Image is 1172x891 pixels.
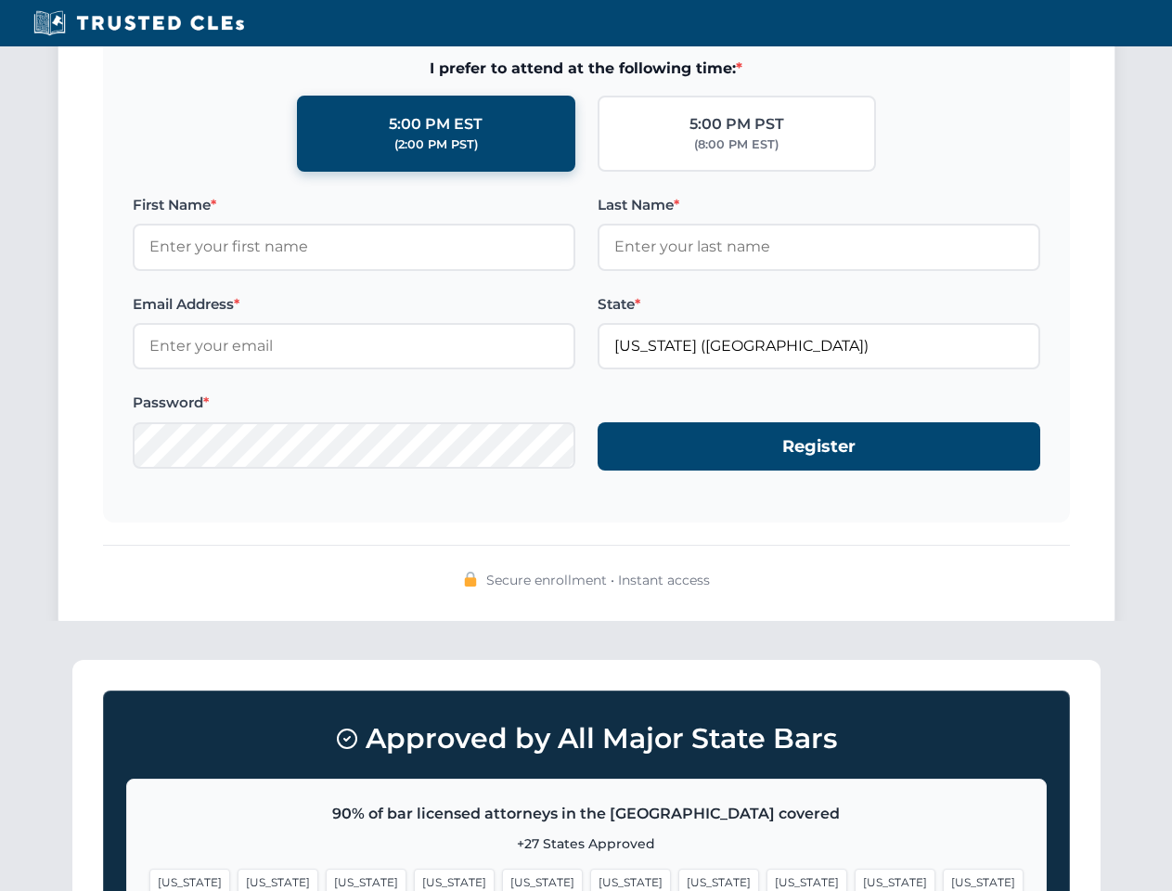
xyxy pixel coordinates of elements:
[598,194,1040,216] label: Last Name
[598,224,1040,270] input: Enter your last name
[598,422,1040,471] button: Register
[133,323,575,369] input: Enter your email
[149,833,1024,854] p: +27 States Approved
[598,293,1040,316] label: State
[389,112,483,136] div: 5:00 PM EST
[133,224,575,270] input: Enter your first name
[133,57,1040,81] span: I prefer to attend at the following time:
[689,112,784,136] div: 5:00 PM PST
[598,323,1040,369] input: California (CA)
[133,293,575,316] label: Email Address
[394,136,478,154] div: (2:00 PM PST)
[28,9,250,37] img: Trusted CLEs
[149,802,1024,826] p: 90% of bar licensed attorneys in the [GEOGRAPHIC_DATA] covered
[486,570,710,590] span: Secure enrollment • Instant access
[463,572,478,587] img: 🔒
[694,136,779,154] div: (8:00 PM EST)
[133,392,575,414] label: Password
[126,714,1047,764] h3: Approved by All Major State Bars
[133,194,575,216] label: First Name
